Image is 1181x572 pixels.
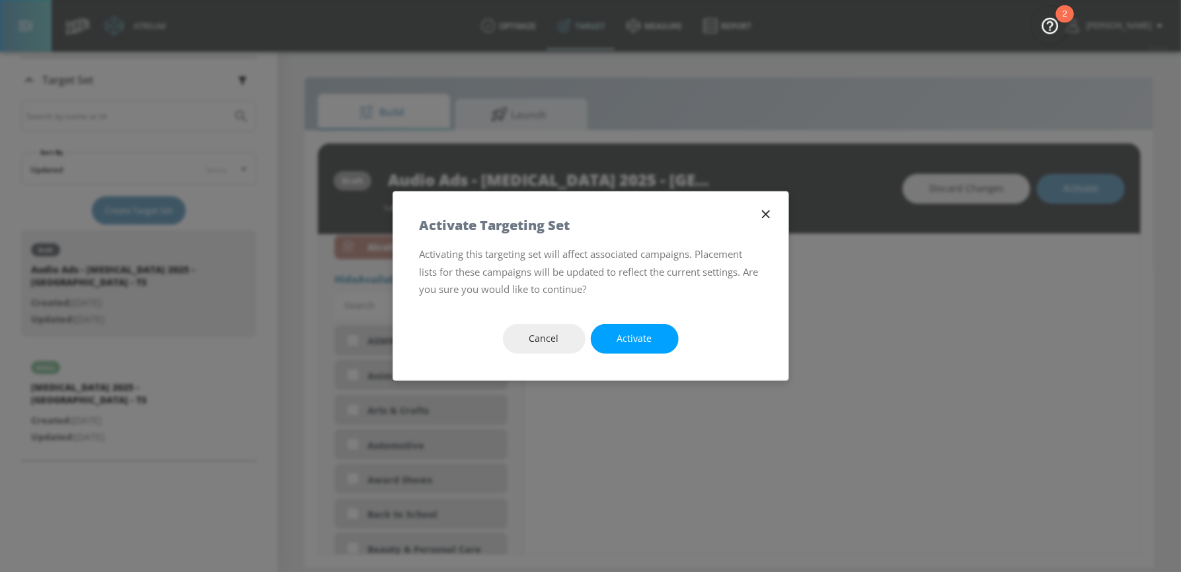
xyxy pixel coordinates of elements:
[503,324,586,354] button: Cancel
[1032,7,1069,44] button: Open Resource Center, 2 new notifications
[529,331,559,347] span: Cancel
[617,331,652,347] span: Activate
[591,324,679,354] button: Activate
[420,218,570,232] h5: Activate Targeting Set
[420,245,762,298] p: Activating this targeting set will affect associated campaigns. Placement lists for these campaig...
[1063,14,1067,31] div: 2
